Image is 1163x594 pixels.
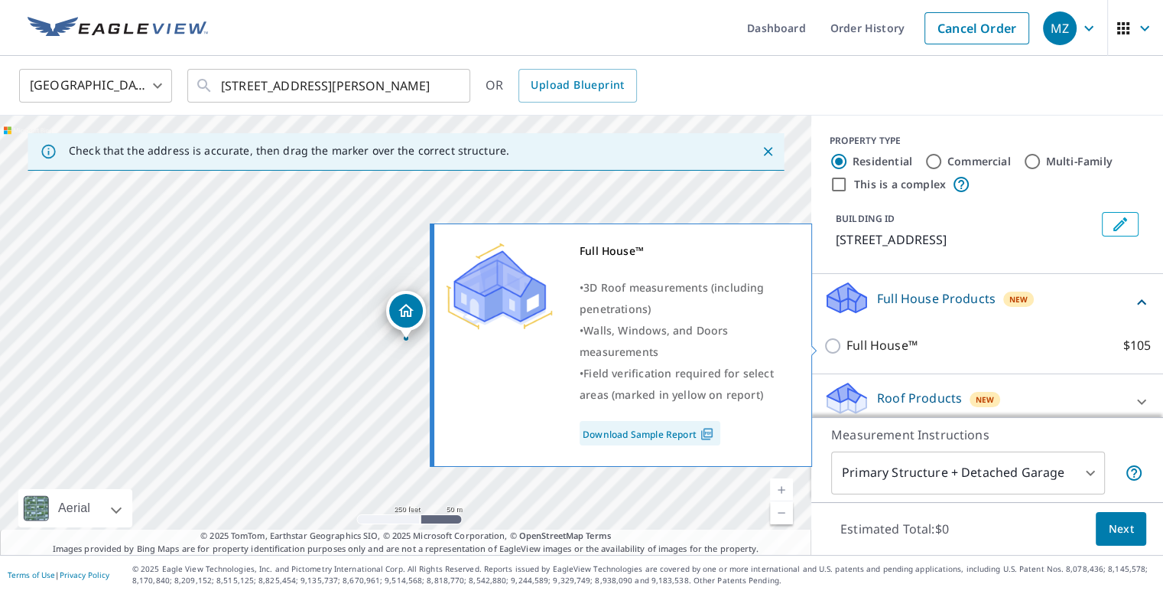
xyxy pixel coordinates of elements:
[221,64,439,107] input: Search by address or latitude-longitude
[580,320,792,363] div: •
[8,570,109,579] p: |
[770,501,793,524] a: Current Level 17, Zoom Out
[846,336,918,355] p: Full House™
[758,142,778,162] button: Close
[853,154,912,169] label: Residential
[28,17,208,40] img: EV Logo
[824,380,1151,424] div: Roof ProductsNew
[697,427,717,441] img: Pdf Icon
[60,570,109,580] a: Privacy Policy
[586,530,611,541] a: Terms
[518,69,636,103] a: Upload Blueprint
[580,363,792,406] div: •
[877,389,962,407] p: Roof Products
[836,230,1096,249] p: [STREET_ADDRESS]
[836,212,895,225] p: BUILDING ID
[1125,464,1143,482] span: Your report will include the primary structure and a detached garage if one exists.
[386,291,426,338] div: Dropped pin, building 1, Residential property, 7202 Regent Dr Alexandria, VA 22307
[18,489,132,527] div: Aerial
[580,366,774,402] span: Field verification required for select areas (marked in yellow on report)
[580,323,728,359] span: Walls, Windows, and Doors measurements
[580,277,792,320] div: •
[830,134,1145,148] div: PROPERTY TYPE
[580,421,720,445] a: Download Sample Report
[831,452,1105,494] div: Primary Structure + Detached Garage
[828,512,961,546] p: Estimated Total: $0
[831,426,1143,444] p: Measurement Instructions
[1122,336,1151,355] p: $105
[1043,11,1077,45] div: MZ
[19,64,172,107] div: [GEOGRAPHIC_DATA]
[486,69,637,103] div: OR
[770,478,793,501] a: Current Level 17, Zoom In
[824,280,1151,324] div: Full House ProductsNew
[1009,293,1028,305] span: New
[1108,520,1134,539] span: Next
[947,154,1011,169] label: Commercial
[1102,212,1139,237] button: Edit building 1
[877,289,996,308] p: Full House Products
[976,393,995,406] span: New
[446,240,553,332] img: Premium
[854,177,946,192] label: This is a complex
[580,240,792,262] div: Full House™
[519,530,583,541] a: OpenStreetMap
[531,76,624,95] span: Upload Blueprint
[1096,512,1146,547] button: Next
[69,144,509,158] p: Check that the address is accurate, then drag the marker over the correct structure.
[8,570,55,580] a: Terms of Use
[132,563,1155,586] p: © 2025 Eagle View Technologies, Inc. and Pictometry International Corp. All Rights Reserved. Repo...
[580,280,764,316] span: 3D Roof measurements (including penetrations)
[924,12,1029,44] a: Cancel Order
[200,530,611,543] span: © 2025 TomTom, Earthstar Geographics SIO, © 2025 Microsoft Corporation, ©
[1046,154,1113,169] label: Multi-Family
[54,489,95,527] div: Aerial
